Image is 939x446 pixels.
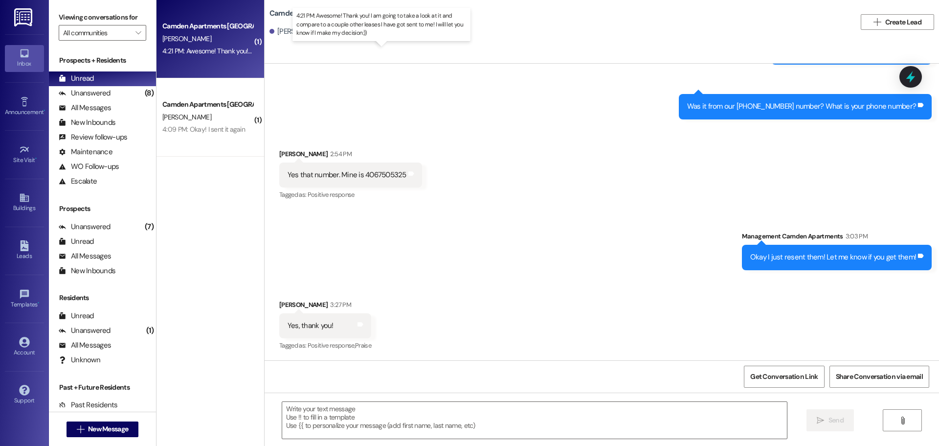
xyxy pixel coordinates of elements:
div: 4:21 PM: Awesome! Thank you! I am going to take a look at it and compare to a couple other leases... [162,47,618,55]
label: Viewing conversations for [59,10,146,25]
span: Positive response , [308,341,355,350]
div: All Messages [59,251,111,261]
div: All Messages [59,340,111,351]
button: Share Conversation via email [829,366,929,388]
div: Tagged as: [279,338,371,352]
div: Unanswered [59,222,111,232]
span: • [38,300,39,306]
div: Unknown [59,355,100,365]
button: Create Lead [861,14,934,30]
div: [PERSON_NAME] [279,300,371,313]
div: Prospects + Residents [49,55,156,66]
i:  [873,18,881,26]
i:  [77,425,84,433]
span: Get Conversation Link [750,372,818,382]
div: (8) [142,86,156,101]
button: New Message [67,422,139,437]
div: [PERSON_NAME]. ([EMAIL_ADDRESS][DOMAIN_NAME]) [269,26,449,37]
a: Templates • [5,286,44,312]
span: • [44,107,45,114]
a: Site Visit • [5,141,44,168]
div: WO Follow-ups [59,162,119,172]
div: New Inbounds [59,117,115,128]
div: Tagged as: [279,188,422,202]
a: Buildings [5,189,44,216]
i:  [817,417,824,424]
button: Send [806,409,854,431]
div: Yes that number. Mine is 4067505325 [288,170,406,180]
a: Account [5,334,44,360]
div: Past Residents [59,400,118,410]
span: [PERSON_NAME] [162,34,211,43]
img: ResiDesk Logo [14,8,34,26]
button: Get Conversation Link [744,366,824,388]
div: Okay I just resent them! Let me know if you get them! [750,252,916,262]
div: Unread [59,311,94,321]
b: Camden Apartments: New Inbound [269,8,384,19]
div: Unread [59,73,94,84]
div: Camden Apartments [GEOGRAPHIC_DATA] [162,99,253,110]
div: 3:03 PM [843,231,868,241]
div: 3:27 PM [328,300,351,310]
a: Leads [5,237,44,264]
div: Yes, thank you! [288,321,334,331]
div: New Inbounds [59,266,115,276]
span: • [35,155,37,162]
div: Residents [49,293,156,303]
span: Create Lead [885,17,921,27]
p: 4:21 PM: Awesome! Thank you! I am going to take a look at it and compare to a couple other leases... [296,12,467,37]
span: New Message [88,424,128,434]
div: (1) [144,323,156,338]
span: Positive response [308,190,355,199]
span: Share Conversation via email [836,372,923,382]
input: All communities [63,25,131,41]
div: 4:09 PM: Okay! I sent it again [162,125,245,134]
i:  [135,29,141,37]
a: Support [5,382,44,408]
div: Unanswered [59,326,111,336]
span: Praise [355,341,371,350]
i:  [899,417,906,424]
div: Past + Future Residents [49,382,156,393]
div: (7) [142,219,156,235]
span: [PERSON_NAME] [162,113,211,121]
div: Camden Apartments [GEOGRAPHIC_DATA] [162,21,253,31]
span: Send [828,415,844,425]
div: Escalate [59,176,97,187]
div: Management Camden Apartments [742,231,932,245]
a: Inbox [5,45,44,71]
div: Prospects [49,204,156,214]
div: Maintenance [59,147,112,157]
div: [PERSON_NAME] [279,149,422,163]
div: Was it from our [PHONE_NUMBER] number? What is your phone number? [687,101,916,112]
div: 2:54 PM [328,149,351,159]
div: All Messages [59,103,111,113]
div: Unanswered [59,88,111,98]
div: Review follow-ups [59,132,127,142]
div: Unread [59,236,94,247]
